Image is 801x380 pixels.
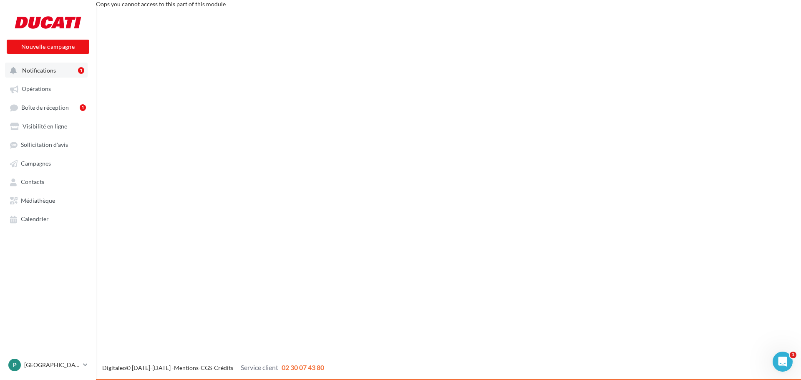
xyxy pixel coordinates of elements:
span: Visibilité en ligne [23,123,67,130]
span: Contacts [21,179,44,186]
button: Notifications 1 [5,63,88,78]
span: Calendrier [21,216,49,223]
span: Campagnes [21,160,51,167]
span: 02 30 07 43 80 [282,363,324,371]
span: Oops you cannot access to this part of this module [96,0,226,8]
span: Service client [241,363,278,371]
a: Médiathèque [5,193,91,208]
span: Notifications [22,67,56,74]
span: 1 [790,352,796,358]
a: CGS [201,364,212,371]
a: Boîte de réception1 [5,100,91,115]
span: © [DATE]-[DATE] - - - [102,364,324,371]
a: Calendrier [5,211,91,226]
a: Sollicitation d'avis [5,137,91,152]
a: Crédits [214,364,233,371]
a: Contacts [5,174,91,189]
span: P [13,361,17,369]
a: Campagnes [5,156,91,171]
p: [GEOGRAPHIC_DATA] [24,361,80,369]
span: Médiathèque [21,197,55,204]
a: Digitaleo [102,364,126,371]
span: Boîte de réception [21,104,69,111]
a: P [GEOGRAPHIC_DATA] [7,357,89,373]
div: 1 [80,104,86,111]
div: 1 [78,67,84,74]
a: Visibilité en ligne [5,118,91,133]
button: Nouvelle campagne [7,40,89,54]
span: Sollicitation d'avis [21,141,68,148]
a: Mentions [174,364,199,371]
iframe: Intercom live chat [773,352,793,372]
span: Opérations [22,86,51,93]
a: Opérations [5,81,91,96]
